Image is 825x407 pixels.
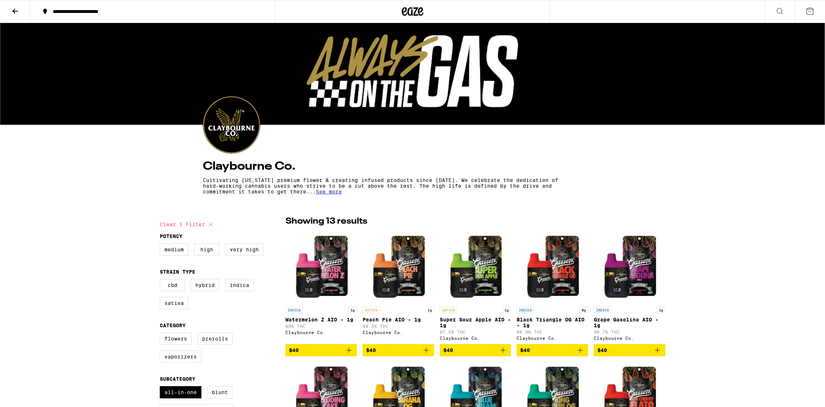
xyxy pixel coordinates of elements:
img: Claybourne Co. - Black Triangle OG AIO - 1g [517,231,588,303]
a: Open page for Peach Pie AIO - 1g from Claybourne Co. [363,231,434,344]
p: Peach Pie AIO - 1g [363,317,434,323]
legend: Potency [160,233,182,239]
label: Indica [225,279,254,291]
div: Claybourne Co. [594,336,665,340]
span: $40 [443,347,453,353]
label: High [194,243,219,256]
img: Claybourne Co. - Watermelon Z AIO - 1g [285,231,357,303]
img: Claybourne Co. - Super Sour Apple AIO - 1g [440,231,511,303]
legend: Category [160,323,186,328]
a: Open page for Black Triangle OG AIO - 1g from Claybourne Co. [517,231,588,344]
label: Blunt [207,386,233,398]
h4: Claybourne Co. [203,161,622,172]
a: Open page for Watermelon Z AIO - 1g from Claybourne Co. [285,231,357,344]
label: Very High [225,243,264,256]
span: $40 [366,347,376,353]
p: 1g [348,307,357,313]
span: $40 [597,347,607,353]
p: INDICA [285,307,303,313]
label: All-In-One [160,386,201,398]
div: Claybourne Co. [363,330,434,335]
p: 88.9% THC [517,330,588,334]
img: Claybourne Co. logo [203,96,260,153]
p: 89% THC [285,324,357,329]
p: SATIVA [440,307,457,313]
button: Add to bag [517,344,588,356]
div: Claybourne Co. [517,336,588,340]
p: 1g [502,307,511,313]
div: Claybourne Co. [440,336,511,340]
label: Vaporizers [160,351,201,363]
a: Open page for Grape Gasolina AIO - 1g from Claybourne Co. [594,231,665,344]
p: Super Sour Apple AIO - 1g [440,317,511,328]
legend: Subcategory [160,376,195,382]
p: 1g [657,307,665,313]
label: CBD [160,279,185,291]
button: Clear 1 filter [160,215,215,233]
p: 87.5% THC [440,330,511,334]
span: See more [316,189,342,195]
button: Add to bag [363,344,434,356]
p: 90.7% THC [594,330,665,334]
img: Claybourne Co. - Peach Pie AIO - 1g [363,231,434,303]
span: $40 [520,347,530,353]
button: Add to bag [594,344,665,356]
button: Add to bag [285,344,357,356]
p: INDICA [517,307,534,313]
legend: Strain Type [160,269,195,275]
p: Showing 13 results [285,215,367,228]
a: Open page for Super Sour Apple AIO - 1g from Claybourne Co. [440,231,511,344]
label: Hybrid [191,279,219,291]
label: Sativa [160,297,188,309]
p: INDICA [594,307,611,313]
label: Medium [160,243,188,256]
p: SATIVA [363,307,380,313]
p: 0g [579,307,588,313]
span: $40 [289,347,299,353]
img: Claybourne Co. - Grape Gasolina AIO - 1g [594,231,665,303]
button: Add to bag [440,344,511,356]
label: Prerolls [197,333,233,345]
label: Flowers [160,333,192,345]
p: Watermelon Z AIO - 1g [285,317,357,323]
p: 1g [425,307,434,313]
div: Claybourne Co. [285,330,357,335]
p: Black Triangle OG AIO - 1g [517,317,588,328]
p: 88.3% THC [363,324,434,329]
p: Grape Gasolina AIO - 1g [594,317,665,328]
p: Cultivating [US_STATE] premium flower & creating infused products since [DATE]. We celebrate the ... [203,177,559,195]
